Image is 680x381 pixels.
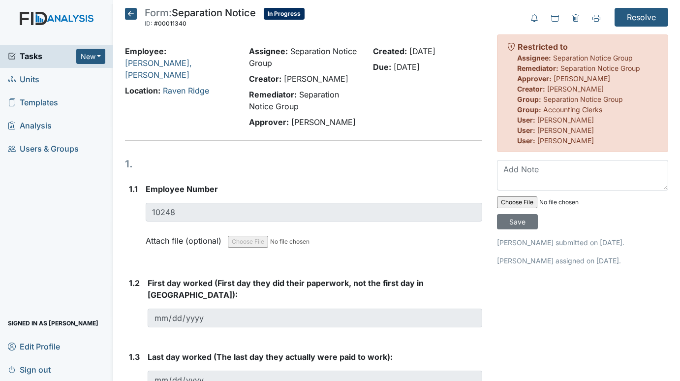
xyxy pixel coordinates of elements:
span: Separation Notice Group [249,46,357,68]
h1: 1. [125,157,482,171]
a: [PERSON_NAME], [PERSON_NAME] [125,58,192,80]
strong: Assignee: [249,46,288,56]
span: Separation Notice Group [560,64,640,72]
strong: User: [517,136,535,145]
span: Edit Profile [8,339,60,354]
strong: Creator: [249,74,281,84]
label: 1.2 [129,277,140,289]
strong: Created: [373,46,407,56]
span: Separation Notice Group [543,95,623,103]
button: New [76,49,106,64]
strong: Creator: [517,85,545,93]
strong: Group: [517,95,541,103]
span: [DATE] [394,62,420,72]
strong: Remediator: [249,90,297,99]
strong: Approver: [517,74,552,83]
span: [PERSON_NAME] [291,117,356,127]
span: First day worked (First day they did their paperwork, not the first day in [GEOGRAPHIC_DATA]): [148,278,424,300]
strong: User: [517,116,535,124]
span: [PERSON_NAME] [284,74,348,84]
span: [DATE] [409,46,435,56]
strong: User: [517,126,535,134]
span: [PERSON_NAME] [554,74,610,83]
span: In Progress [264,8,305,20]
span: Accounting Clerks [543,105,602,114]
strong: Remediator: [517,64,558,72]
strong: Due: [373,62,391,72]
span: Sign out [8,362,51,377]
span: Templates [8,95,58,110]
strong: Approver: [249,117,289,127]
span: [PERSON_NAME] [537,116,594,124]
span: #00011340 [154,20,186,27]
span: Users & Groups [8,141,79,157]
label: 1.1 [129,183,138,195]
span: [PERSON_NAME] [537,136,594,145]
span: Signed in as [PERSON_NAME] [8,316,98,331]
strong: Restricted to [518,42,568,52]
p: [PERSON_NAME] submitted on [DATE]. [497,237,668,248]
strong: Employee: [125,46,166,56]
span: Last day worked (The last day they actually were paid to work): [148,352,393,362]
p: [PERSON_NAME] assigned on [DATE]. [497,255,668,266]
strong: Group: [517,105,541,114]
span: [PERSON_NAME] [547,85,604,93]
input: Resolve [615,8,668,27]
span: Form: [145,7,172,19]
span: Analysis [8,118,52,133]
label: 1.3 [129,351,140,363]
span: Employee Number [146,184,218,194]
a: Raven Ridge [163,86,209,95]
span: ID: [145,20,153,27]
span: Units [8,72,39,87]
span: Separation Notice Group [553,54,633,62]
strong: Location: [125,86,160,95]
strong: Assignee: [517,54,551,62]
label: Attach file (optional) [146,229,225,247]
span: [PERSON_NAME] [537,126,594,134]
a: Tasks [8,50,76,62]
input: Save [497,214,538,229]
div: Separation Notice [145,8,256,30]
